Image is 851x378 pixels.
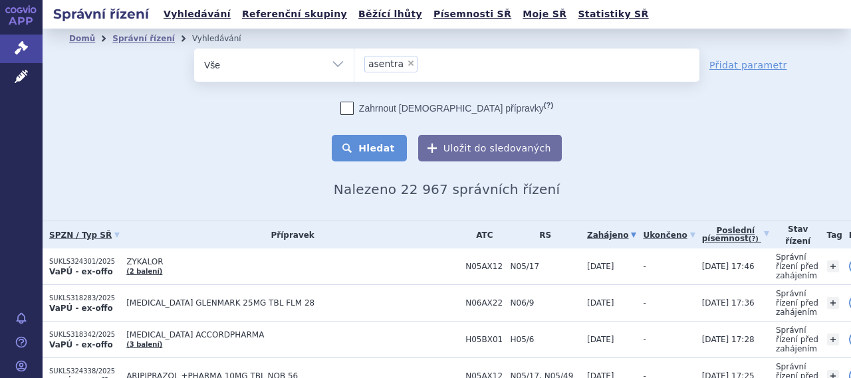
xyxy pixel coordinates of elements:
[368,59,404,68] span: asentra
[702,221,769,248] a: Poslednípísemnost(?)
[43,5,160,23] h2: Správní řízení
[69,34,95,43] a: Domů
[511,262,580,271] span: N05/17
[776,326,818,353] span: Správní řízení před zahájením
[574,5,652,23] a: Statistiky SŘ
[49,304,113,313] strong: VaPÚ - ex-offo
[776,252,818,280] span: Správní řízení před zahájením
[511,298,580,308] span: N06/9
[49,330,120,339] p: SUKLS318342/2025
[643,298,646,308] span: -
[49,294,120,303] p: SUKLS318283/2025
[49,226,120,244] a: SPZN / Typ SŘ
[126,257,459,266] span: ZYKALOR
[749,235,759,243] abbr: (?)
[827,333,839,345] a: +
[769,221,820,248] th: Stav řízení
[702,298,755,308] span: [DATE] 17:36
[709,58,787,72] a: Přidat parametr
[126,268,162,275] a: (2 balení)
[126,298,459,308] span: [MEDICAL_DATA] GLENMARK 25MG TBL FLM 28
[587,226,636,244] a: Zahájeno
[192,29,259,48] li: Vyhledávání
[126,330,459,339] span: [MEDICAL_DATA] ACCORDPHARMA
[465,335,503,344] span: H05BX01
[587,298,614,308] span: [DATE]
[332,135,407,161] button: Hledat
[776,289,818,317] span: Správní řízení před zahájením
[49,340,113,349] strong: VaPÚ - ex-offo
[238,5,351,23] a: Referenční skupiny
[120,221,459,248] th: Přípravek
[465,298,503,308] span: N06AX22
[504,221,580,248] th: RS
[49,367,120,376] p: SUKLS324338/2025
[511,335,580,344] span: H05/6
[112,34,175,43] a: Správní řízení
[587,335,614,344] span: [DATE]
[643,226,695,244] a: Ukončeno
[643,262,646,271] span: -
[587,262,614,271] span: [DATE]
[49,267,113,276] strong: VaPÚ - ex-offo
[407,59,415,67] span: ×
[820,221,842,248] th: Tag
[827,297,839,309] a: +
[465,262,503,271] span: N05AX12
[459,221,503,248] th: ATC
[334,181,560,197] span: Nalezeno 22 967 správních řízení
[354,5,426,23] a: Běžící lhůty
[429,5,515,23] a: Písemnosti SŘ
[126,341,162,348] a: (3 balení)
[160,5,235,23] a: Vyhledávání
[544,101,553,110] abbr: (?)
[340,102,553,115] label: Zahrnout [DEMOGRAPHIC_DATA] přípravky
[702,262,755,271] span: [DATE] 17:46
[519,5,570,23] a: Moje SŘ
[702,335,755,344] span: [DATE] 17:28
[422,55,477,72] input: asentra
[827,260,839,272] a: +
[418,135,562,161] button: Uložit do sledovaných
[643,335,646,344] span: -
[49,257,120,266] p: SUKLS324301/2025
